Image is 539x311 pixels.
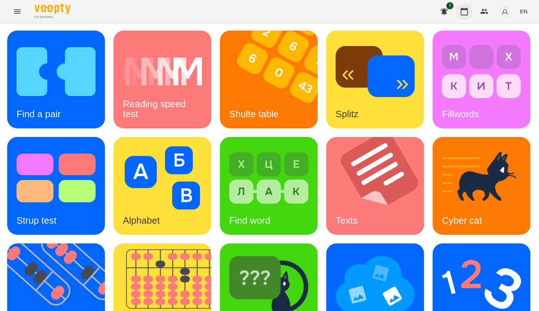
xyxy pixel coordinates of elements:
a: Cyber catCyber cat [433,137,530,235]
h3: Shulte table [229,109,278,119]
a: Shulte tableShulte table [220,31,318,128]
img: Find a pair [17,40,96,103]
span: For Business [34,15,70,19]
img: Alphabet [123,146,202,210]
a: Find wordFind word [220,137,318,235]
a: TextsTexts [326,137,424,235]
h3: Fillwords [442,109,479,119]
img: Find word [229,146,308,210]
img: avatar_s.png [500,6,510,17]
h3: Reading speed test [123,99,188,119]
span: 1 [446,2,453,9]
h3: Cyber cat [442,215,482,226]
button: Menu [9,3,26,20]
h3: Strup test [17,215,56,226]
img: Texts [326,137,433,235]
h3: Splitz [336,109,359,119]
a: SplitzSplitz [326,31,424,128]
a: Strup testStrup test [7,137,105,235]
img: Fillwords [442,40,521,103]
h3: Texts [336,215,358,226]
a: Reading speed testReading speed test [114,31,211,128]
button: EN [517,5,530,18]
img: Cyber cat [442,146,521,210]
h3: Find a pair [17,109,61,119]
h3: Alphabet [123,215,160,226]
img: Strup test [17,146,96,210]
img: Splitz [336,40,415,103]
img: Reading speed test [123,40,202,103]
a: FillwordsFillwords [433,31,530,128]
a: AlphabetAlphabet [114,137,211,235]
a: Find a pairFind a pair [7,31,105,128]
img: Voopty Logo [34,4,70,14]
span: EN [520,8,528,15]
h3: Find word [229,215,270,226]
img: Shulte table [220,31,327,128]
